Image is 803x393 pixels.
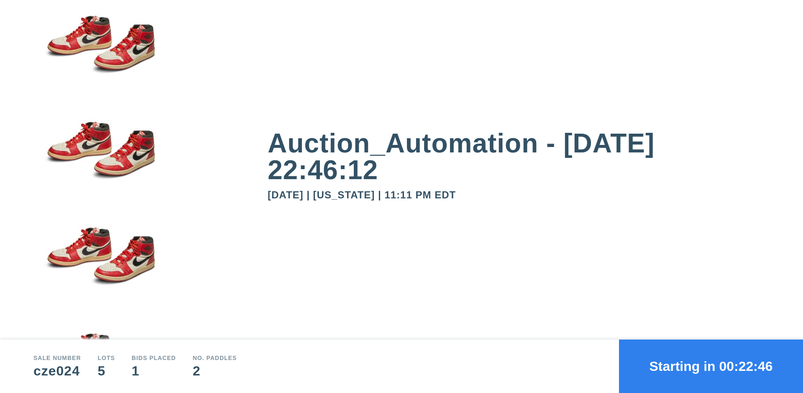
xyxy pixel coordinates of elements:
div: [DATE] | [US_STATE] | 11:11 PM EDT [268,190,770,200]
div: Sale number [33,355,81,361]
button: Starting in 00:22:46 [619,340,803,393]
img: small [33,1,167,107]
div: Lots [98,355,115,361]
div: 1 [132,364,176,378]
div: 5 [98,364,115,378]
img: small [33,107,167,213]
img: small [33,213,167,319]
div: No. Paddles [193,355,237,361]
div: Bids Placed [132,355,176,361]
div: 2 [193,364,237,378]
div: cze024 [33,364,81,378]
div: Auction_Automation - [DATE] 22:46:12 [268,130,770,183]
